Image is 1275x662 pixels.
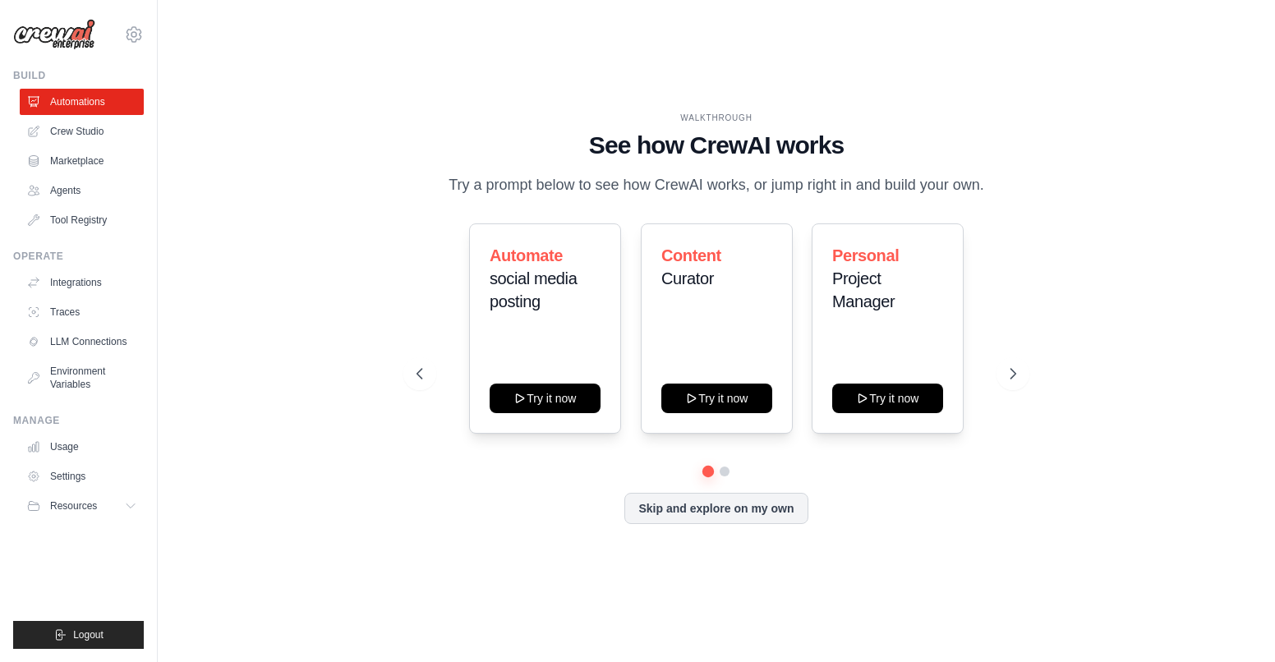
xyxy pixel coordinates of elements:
[73,628,104,641] span: Logout
[13,19,95,50] img: Logo
[13,621,144,649] button: Logout
[624,493,808,524] button: Skip and explore on my own
[20,358,144,398] a: Environment Variables
[490,246,563,264] span: Automate
[832,246,899,264] span: Personal
[20,148,144,174] a: Marketplace
[661,246,721,264] span: Content
[417,131,1016,160] h1: See how CrewAI works
[20,463,144,490] a: Settings
[20,299,144,325] a: Traces
[490,384,601,413] button: Try it now
[13,414,144,427] div: Manage
[661,269,714,287] span: Curator
[13,69,144,82] div: Build
[20,118,144,145] a: Crew Studio
[832,384,943,413] button: Try it now
[20,493,144,519] button: Resources
[20,207,144,233] a: Tool Registry
[50,499,97,513] span: Resources
[13,250,144,263] div: Operate
[20,434,144,460] a: Usage
[490,269,577,310] span: social media posting
[20,177,144,204] a: Agents
[832,269,895,310] span: Project Manager
[440,173,992,197] p: Try a prompt below to see how CrewAI works, or jump right in and build your own.
[20,269,144,296] a: Integrations
[20,89,144,115] a: Automations
[20,329,144,355] a: LLM Connections
[417,112,1016,124] div: WALKTHROUGH
[661,384,772,413] button: Try it now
